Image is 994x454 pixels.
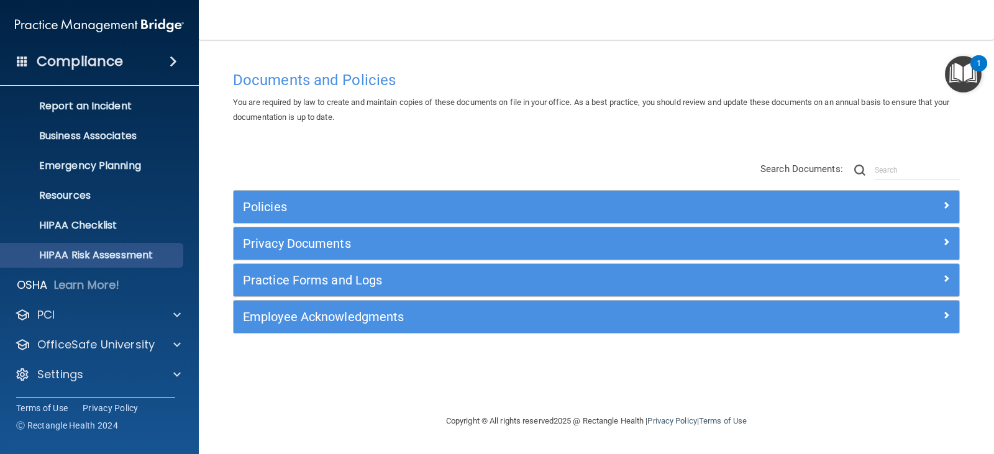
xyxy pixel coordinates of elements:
a: PCI [15,307,181,322]
p: HIPAA Risk Assessment [8,249,178,261]
p: OSHA [17,278,48,293]
div: 1 [977,63,981,79]
p: Settings [37,367,83,382]
h5: Employee Acknowledgments [243,310,768,324]
a: Employee Acknowledgments [243,307,950,327]
p: OfficeSafe University [37,337,155,352]
a: Terms of Use [16,402,68,414]
span: Search Documents: [760,163,843,175]
p: Emergency Planning [8,160,178,172]
a: Settings [15,367,181,382]
h5: Privacy Documents [243,237,768,250]
p: Learn More! [54,278,120,293]
span: Ⓒ Rectangle Health 2024 [16,419,118,432]
p: Resources [8,189,178,202]
img: ic-search.3b580494.png [854,165,865,176]
p: HIPAA Checklist [8,219,178,232]
h5: Practice Forms and Logs [243,273,768,287]
img: PMB logo [15,13,184,38]
p: Report an Incident [8,100,178,112]
span: You are required by law to create and maintain copies of these documents on file in your office. ... [233,98,949,122]
a: Privacy Documents [243,234,950,253]
a: Privacy Policy [83,402,139,414]
p: PCI [37,307,55,322]
p: Business Associates [8,130,178,142]
input: Search [875,161,960,179]
h5: Policies [243,200,768,214]
a: OfficeSafe University [15,337,181,352]
button: Open Resource Center, 1 new notification [945,56,982,93]
a: Privacy Policy [647,416,696,425]
a: Practice Forms and Logs [243,270,950,290]
div: Copyright © All rights reserved 2025 @ Rectangle Health | | [370,401,823,441]
h4: Documents and Policies [233,72,960,88]
a: Terms of Use [699,416,747,425]
h4: Compliance [37,53,123,70]
a: Policies [243,197,950,217]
